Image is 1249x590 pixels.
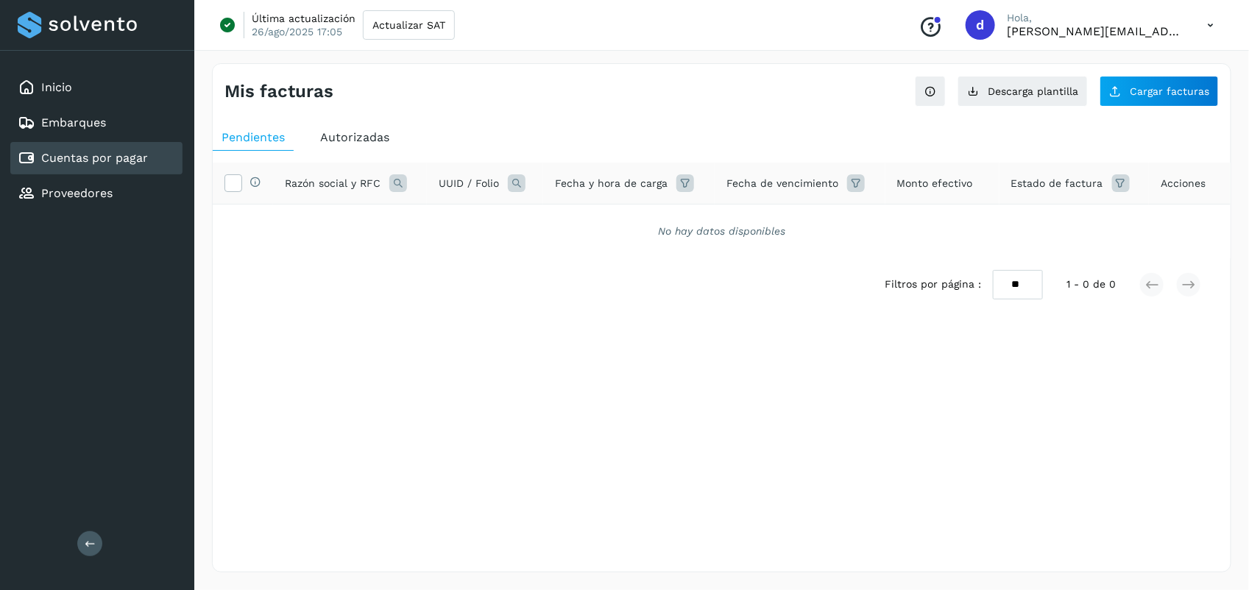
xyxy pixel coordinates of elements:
span: UUID / Folio [439,176,499,191]
a: Inicio [41,80,72,94]
div: Embarques [10,107,183,139]
span: Autorizadas [320,130,389,144]
button: Cargar facturas [1100,76,1219,107]
span: Razón social y RFC [285,176,381,191]
span: Filtros por página : [885,277,981,292]
span: Actualizar SAT [372,20,445,30]
a: Embarques [41,115,106,129]
div: No hay datos disponibles [232,224,1211,239]
span: 1 - 0 de 0 [1066,277,1116,292]
span: Fecha y hora de carga [555,176,668,191]
p: dora.garcia@emsan.mx [1007,24,1183,38]
p: Hola, [1007,12,1183,24]
span: Acciones [1161,176,1206,191]
span: Descarga plantilla [988,86,1078,96]
h4: Mis facturas [224,81,333,102]
div: Proveedores [10,177,183,210]
div: Cuentas por pagar [10,142,183,174]
a: Proveedores [41,186,113,200]
span: Cargar facturas [1130,86,1209,96]
button: Actualizar SAT [363,10,455,40]
span: Pendientes [222,130,285,144]
button: Descarga plantilla [958,76,1088,107]
div: Inicio [10,71,183,104]
span: Fecha de vencimiento [726,176,838,191]
p: 26/ago/2025 17:05 [252,25,342,38]
span: Estado de factura [1011,176,1103,191]
span: Monto efectivo [897,176,973,191]
a: Cuentas por pagar [41,151,148,165]
p: Última actualización [252,12,355,25]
